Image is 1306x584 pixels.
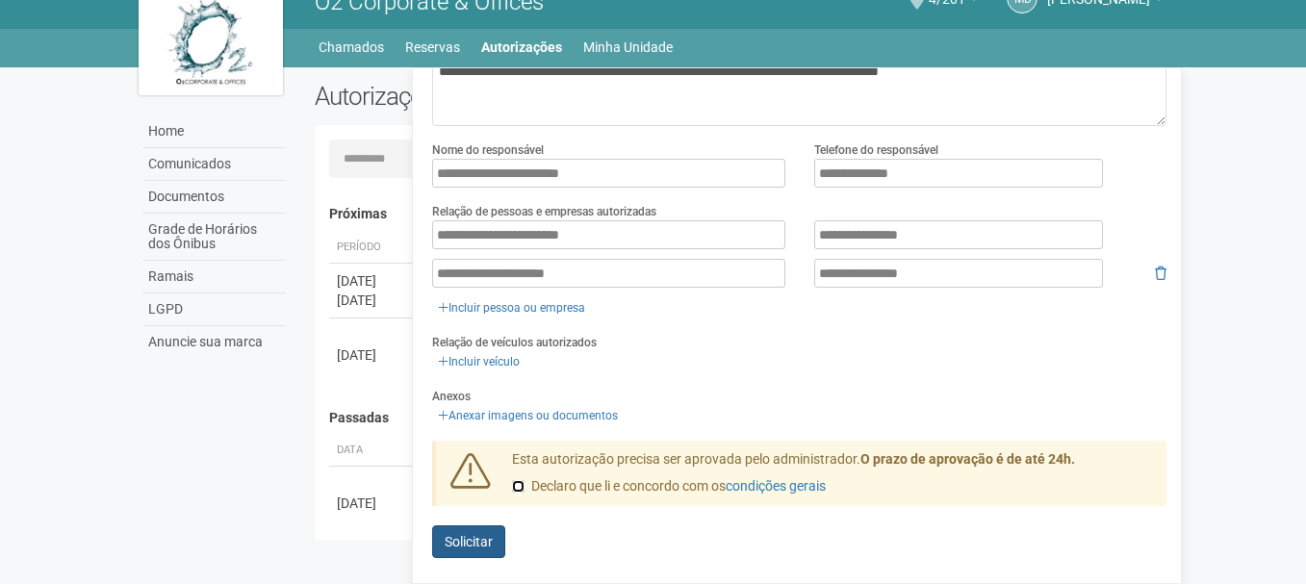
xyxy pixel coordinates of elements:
h4: Próximas [329,207,1154,221]
a: Ramais [143,261,286,293]
a: Comunicados [143,148,286,181]
a: Autorizações [481,34,562,61]
div: [DATE] [337,494,408,513]
i: Remover [1155,267,1166,280]
a: Chamados [319,34,384,61]
a: Minha Unidade [583,34,673,61]
h4: Passadas [329,411,1154,425]
span: Solicitar [445,534,493,549]
label: Anexos [432,388,471,405]
a: Grade de Horários dos Ônibus [143,214,286,261]
button: Solicitar [432,525,505,558]
div: [DATE] [337,345,408,365]
a: Incluir pessoa ou empresa [432,297,591,318]
div: [DATE] [337,291,408,310]
div: [DATE] [337,271,408,291]
label: Relação de veículos autorizados [432,334,597,351]
a: LGPD [143,293,286,326]
label: Telefone do responsável [814,141,938,159]
th: Data [329,435,416,467]
a: Anexar imagens ou documentos [432,405,624,426]
label: Nome do responsável [432,141,544,159]
th: Período [329,232,416,264]
a: condições gerais [726,478,826,494]
a: Anuncie sua marca [143,326,286,358]
label: Declaro que li e concordo com os [512,477,826,496]
a: Reservas [405,34,460,61]
a: Incluir veículo [432,351,525,372]
strong: O prazo de aprovação é de até 24h. [860,451,1075,467]
input: Declaro que li e concordo com oscondições gerais [512,480,525,493]
label: Relação de pessoas e empresas autorizadas [432,203,656,220]
a: Home [143,115,286,148]
a: Documentos [143,181,286,214]
div: Esta autorização precisa ser aprovada pelo administrador. [498,450,1167,506]
h2: Autorizações [315,82,727,111]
